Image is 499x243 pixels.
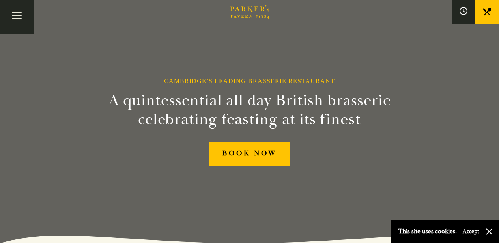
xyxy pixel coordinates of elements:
[209,142,290,166] a: BOOK NOW
[164,77,335,85] h1: Cambridge’s Leading Brasserie Restaurant
[70,91,430,129] h2: A quintessential all day British brasserie celebrating feasting at its finest
[463,228,479,235] button: Accept
[485,228,493,236] button: Close and accept
[398,226,457,237] p: This site uses cookies.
